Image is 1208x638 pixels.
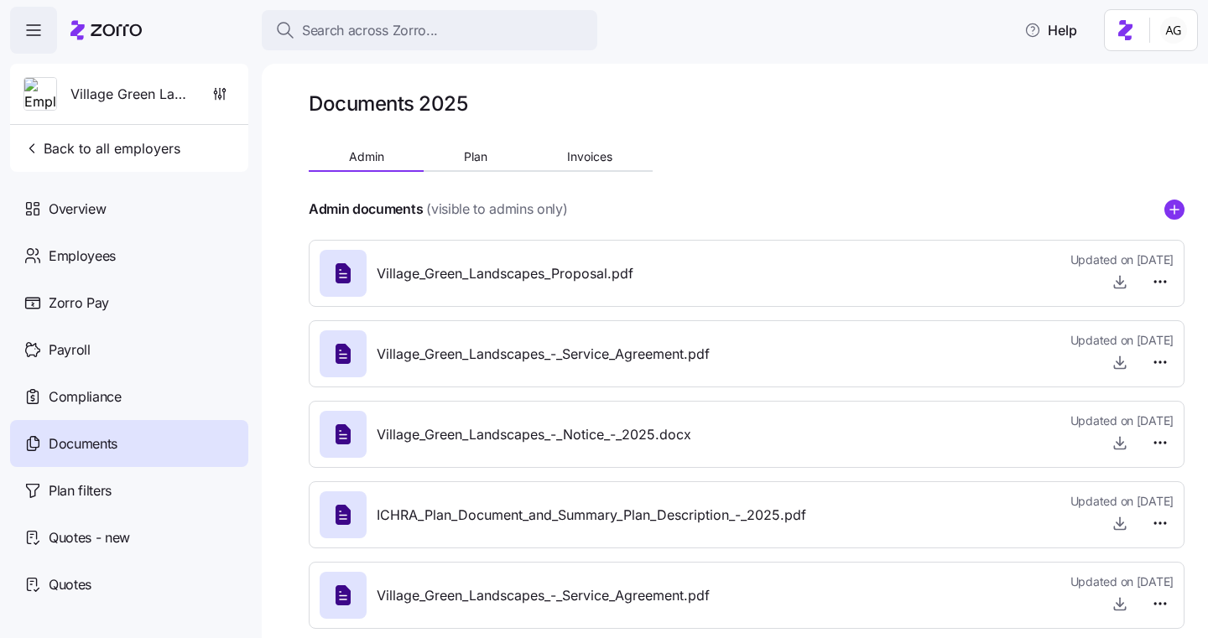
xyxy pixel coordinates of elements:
span: Admin [349,151,384,163]
span: Plan [464,151,487,163]
a: Plan filters [10,467,248,514]
h4: Admin documents [309,200,423,219]
img: 5fc55c57e0610270ad857448bea2f2d5 [1160,17,1187,44]
span: Village Green Landscapes [70,84,191,105]
span: Overview [49,199,106,220]
span: Employees [49,246,116,267]
span: Updated on [DATE] [1070,252,1174,268]
span: Search across Zorro... [302,20,438,41]
span: ICHRA_Plan_Document_and_Summary_Plan_Description_-_2025.pdf [377,505,806,526]
a: Quotes - new [10,514,248,561]
h1: Documents 2025 [309,91,467,117]
span: Quotes - new [49,527,130,548]
button: Back to all employers [17,132,187,165]
span: Help [1024,20,1077,40]
img: Employer logo [24,78,56,112]
span: Village_Green_Landscapes_-_Notice_-_2025.docx [377,424,691,445]
span: Village_Green_Landscapes_-_Service_Agreement.pdf [377,344,710,365]
span: Compliance [49,386,122,407]
span: Payroll [49,340,91,360]
span: Village_Green_Landscapes_Proposal.pdf [377,263,633,284]
span: Village_Green_Landscapes_-_Service_Agreement.pdf [377,585,710,606]
a: Compliance [10,373,248,420]
a: Zorro Pay [10,279,248,326]
svg: add icon [1164,200,1185,220]
a: Quotes [10,561,248,608]
a: Overview [10,185,248,232]
a: Payroll [10,326,248,373]
span: Plan filters [49,480,112,501]
span: Back to all employers [23,138,180,158]
button: Search across Zorro... [262,10,597,50]
span: Updated on [DATE] [1070,573,1174,590]
a: Employees [10,232,248,279]
span: Updated on [DATE] [1070,493,1174,510]
button: Help [1011,13,1091,47]
span: Documents [49,433,117,454]
span: (visible to admins only) [426,199,567,220]
span: Zorro Pay [49,293,109,314]
a: Documents [10,420,248,467]
span: Updated on [DATE] [1070,332,1174,349]
span: Updated on [DATE] [1070,412,1174,429]
span: Quotes [49,574,91,595]
span: Invoices [567,151,612,163]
